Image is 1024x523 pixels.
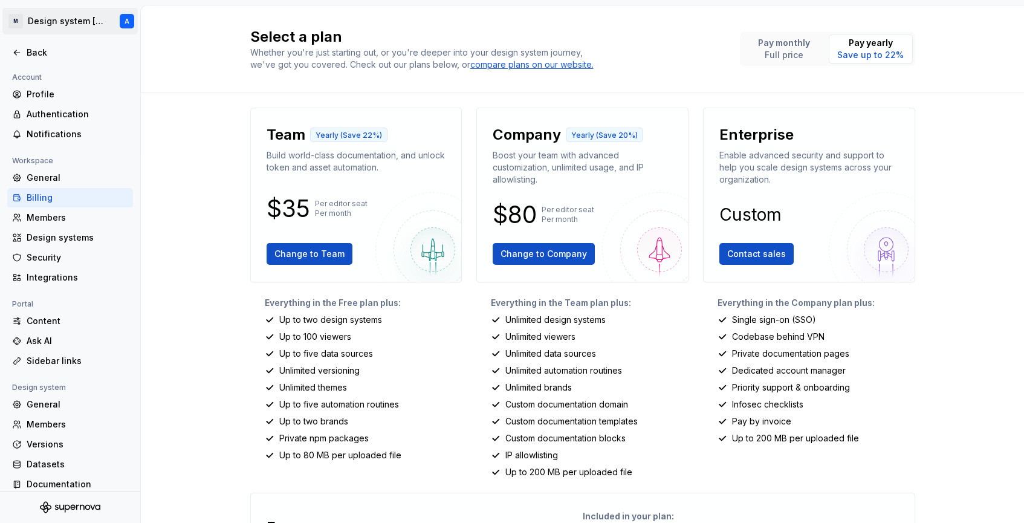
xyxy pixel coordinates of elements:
[27,232,128,244] div: Design systems
[316,131,382,140] p: Yearly (Save 22%)
[7,415,133,434] a: Members
[7,105,133,124] a: Authentication
[505,415,638,427] p: Custom documentation templates
[315,199,368,218] p: Per editor seat Per month
[7,351,133,371] a: Sidebar links
[7,395,133,414] a: General
[7,268,133,287] a: Integrations
[279,432,369,444] p: Private npm packages
[505,466,632,478] p: Up to 200 MB per uploaded file
[265,297,462,309] p: Everything in the Free plan plus:
[279,398,399,411] p: Up to five automation routines
[732,398,803,411] p: Infosec checklists
[279,415,348,427] p: Up to two brands
[571,131,638,140] p: Yearly (Save 20%)
[7,455,133,474] a: Datasets
[125,16,129,26] div: A
[542,205,594,224] p: Per editor seat Per month
[27,128,128,140] div: Notifications
[837,49,904,61] p: Save up to 22%
[279,314,382,326] p: Up to two design systems
[2,8,138,34] button: MDesign system [PERSON_NAME]A
[7,435,133,454] a: Versions
[27,192,128,204] div: Billing
[27,172,128,184] div: General
[279,382,347,394] p: Unlimited themes
[7,228,133,247] a: Design systems
[27,271,128,284] div: Integrations
[250,47,601,71] div: Whether you're just starting out, or you're deeper into your design system journey, we've got you...
[267,243,352,265] button: Change to Team
[758,49,810,61] p: Full price
[837,37,904,49] p: Pay yearly
[505,331,575,343] p: Unlimited viewers
[27,252,128,264] div: Security
[493,125,561,145] p: Company
[718,297,915,309] p: Everything in the Company plan plus:
[732,365,846,377] p: Dedicated account manager
[493,207,537,222] p: $80
[505,449,558,461] p: IP allowlisting
[27,315,128,327] div: Content
[7,154,58,168] div: Workspace
[27,108,128,120] div: Authentication
[27,398,128,411] div: General
[719,125,794,145] p: Enterprise
[27,418,128,430] div: Members
[279,331,351,343] p: Up to 100 viewers
[505,365,622,377] p: Unlimited automation routines
[505,382,572,394] p: Unlimited brands
[491,297,689,309] p: Everything in the Team plan plus:
[583,510,905,522] p: Included in your plan:
[7,475,133,494] a: Documentation
[7,208,133,227] a: Members
[267,149,446,174] p: Build world-class documentation, and unlock token and asset automation.
[7,331,133,351] a: Ask AI
[250,27,725,47] h2: Select a plan
[7,125,133,144] a: Notifications
[501,248,587,260] span: Change to Company
[7,248,133,267] a: Security
[8,14,23,28] div: M
[470,59,594,71] a: compare plans on our website.
[742,34,826,63] button: Pay monthlyFull price
[493,243,595,265] button: Change to Company
[7,168,133,187] a: General
[279,449,401,461] p: Up to 80 MB per uploaded file
[732,415,791,427] p: Pay by invoice
[28,15,105,27] div: Design system [PERSON_NAME]
[27,438,128,450] div: Versions
[7,85,133,104] a: Profile
[719,243,794,265] button: Contact sales
[7,311,133,331] a: Content
[40,501,100,513] svg: Supernova Logo
[27,458,128,470] div: Datasets
[727,248,786,260] span: Contact sales
[493,149,672,186] p: Boost your team with advanced customization, unlimited usage, and IP allowlisting.
[27,478,128,490] div: Documentation
[274,248,345,260] span: Change to Team
[7,43,133,62] a: Back
[267,201,310,216] p: $35
[267,125,305,145] p: Team
[505,432,626,444] p: Custom documentation blocks
[758,37,810,49] p: Pay monthly
[732,331,825,343] p: Codebase behind VPN
[7,70,47,85] div: Account
[505,398,628,411] p: Custom documentation domain
[7,297,38,311] div: Portal
[505,314,606,326] p: Unlimited design systems
[732,348,849,360] p: Private documentation pages
[27,212,128,224] div: Members
[7,188,133,207] a: Billing
[27,335,128,347] div: Ask AI
[27,88,128,100] div: Profile
[732,382,850,394] p: Priority support & onboarding
[505,348,596,360] p: Unlimited data sources
[719,207,782,222] p: Custom
[7,380,71,395] div: Design system
[27,355,128,367] div: Sidebar links
[27,47,128,59] div: Back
